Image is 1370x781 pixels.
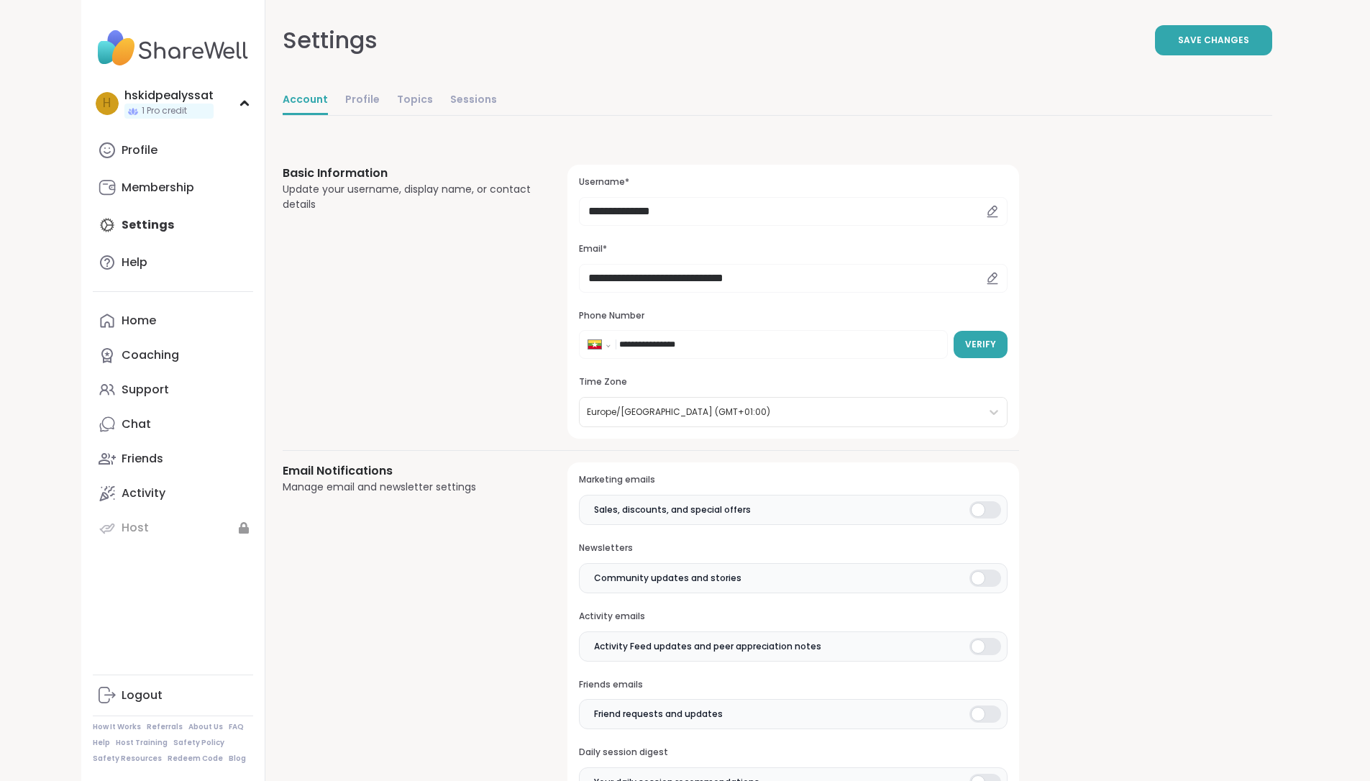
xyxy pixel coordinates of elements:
img: ShareWell Nav Logo [93,23,253,73]
a: Chat [93,407,253,442]
div: Home [122,313,156,329]
div: Settings [283,23,378,58]
a: Host Training [116,738,168,748]
h3: Marketing emails [579,474,1007,486]
a: Topics [397,86,433,115]
span: Verify [965,338,996,351]
div: Update your username, display name, or contact details [283,182,534,212]
a: About Us [188,722,223,732]
a: Profile [345,86,380,115]
button: Verify [954,331,1008,358]
h3: Activity emails [579,611,1007,623]
a: Safety Resources [93,754,162,764]
h3: Email Notifications [283,462,534,480]
div: Logout [122,688,163,703]
h3: Username* [579,176,1007,188]
button: Save Changes [1155,25,1272,55]
div: Membership [122,180,194,196]
a: Home [93,303,253,338]
a: Redeem Code [168,754,223,764]
span: Save Changes [1178,34,1249,47]
a: Blog [229,754,246,764]
span: Community updates and stories [594,572,741,585]
h3: Basic Information [283,165,534,182]
a: Help [93,245,253,280]
span: Friend requests and updates [594,708,723,721]
a: Logout [93,678,253,713]
a: Profile [93,133,253,168]
div: Manage email and newsletter settings [283,480,534,495]
div: Activity [122,485,165,501]
a: Activity [93,476,253,511]
span: Activity Feed updates and peer appreciation notes [594,640,821,653]
div: hskidpealyssat [124,88,214,104]
a: How It Works [93,722,141,732]
span: Sales, discounts, and special offers [594,503,751,516]
div: Chat [122,416,151,432]
a: Coaching [93,338,253,373]
a: Support [93,373,253,407]
div: Profile [122,142,157,158]
div: Support [122,382,169,398]
div: Help [122,255,147,270]
span: h [103,94,111,113]
h3: Friends emails [579,679,1007,691]
a: Sessions [450,86,497,115]
a: Account [283,86,328,115]
a: Help [93,738,110,748]
h3: Time Zone [579,376,1007,388]
a: Friends [93,442,253,476]
div: Friends [122,451,163,467]
a: FAQ [229,722,244,732]
div: Host [122,520,149,536]
span: 1 Pro credit [142,105,187,117]
h3: Phone Number [579,310,1007,322]
a: Membership [93,170,253,205]
a: Safety Policy [173,738,224,748]
a: Host [93,511,253,545]
h3: Daily session digest [579,746,1007,759]
a: Referrals [147,722,183,732]
div: Coaching [122,347,179,363]
h3: Newsletters [579,542,1007,554]
h3: Email* [579,243,1007,255]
